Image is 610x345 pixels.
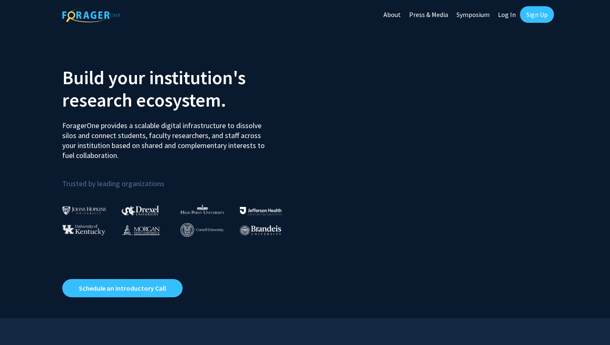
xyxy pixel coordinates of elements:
img: Drexel University [122,206,159,215]
a: Opens in a new tab [62,279,183,297]
img: University of Kentucky [62,224,105,236]
img: High Point University [181,204,224,214]
img: Johns Hopkins University [62,206,106,215]
img: Thomas Jefferson University [240,207,281,215]
img: ForagerOne Logo [62,8,120,22]
p: ForagerOne provides a scalable digital infrastructure to dissolve silos and connect students, fac... [62,114,271,160]
h2: Build your institution's research ecosystem. [62,66,299,111]
a: Sign Up [520,6,554,23]
img: Cornell University [181,223,224,237]
img: Brandeis University [240,225,281,236]
img: Morgan State University [122,224,160,235]
p: Trusted by leading organizations [62,167,299,190]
